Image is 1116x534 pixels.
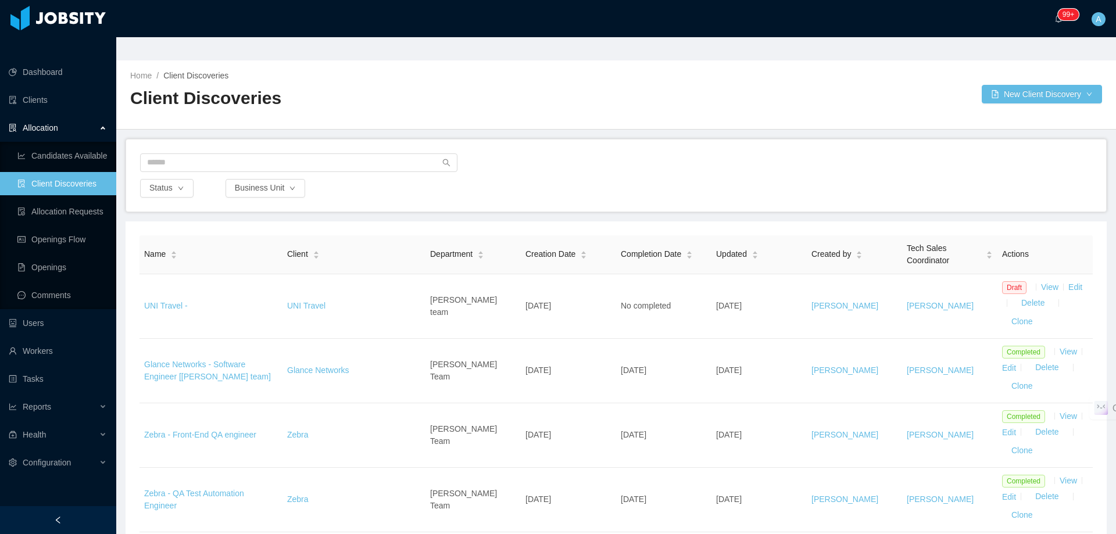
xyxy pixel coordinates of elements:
[9,88,107,112] a: icon: auditClients
[752,249,759,257] div: Sort
[425,403,521,468] td: [PERSON_NAME] Team
[17,144,107,167] a: icon: line-chartCandidates Available
[478,250,484,253] i: icon: caret-up
[1060,411,1077,421] a: View
[425,468,521,532] td: [PERSON_NAME] Team
[907,430,974,439] a: [PERSON_NAME]
[287,301,325,310] a: UNI Travel
[686,249,693,257] div: Sort
[986,250,993,253] i: icon: caret-up
[226,179,306,198] button: Business Uniticon: down
[1002,313,1042,331] button: Clone
[477,249,484,257] div: Sort
[521,468,616,532] td: [DATE]
[982,85,1102,103] button: icon: file-addNew Client Discoverydown
[430,248,473,260] span: Department
[907,494,974,504] a: [PERSON_NAME]
[811,430,878,439] a: [PERSON_NAME]
[144,301,188,310] a: UNI Travel -
[9,431,17,439] i: icon: medicine-box
[1002,410,1045,423] span: Completed
[1002,363,1016,372] a: Edit
[23,123,58,132] span: Allocation
[1002,506,1042,525] button: Clone
[907,301,974,310] a: [PERSON_NAME]
[9,339,107,363] a: icon: userWorkers
[54,516,62,524] i: icon: left
[313,249,320,257] div: Sort
[144,430,256,439] a: Zebra - Front-End QA engineer
[711,403,807,468] td: [DATE]
[621,248,681,260] span: Completion Date
[9,124,17,132] i: icon: solution
[686,254,693,257] i: icon: caret-down
[716,248,747,260] span: Updated
[425,339,521,403] td: [PERSON_NAME] Team
[425,274,521,339] td: [PERSON_NAME] team
[171,254,177,257] i: icon: caret-down
[616,274,711,339] td: No completed
[1002,442,1042,460] button: Clone
[1002,281,1026,294] span: Draft
[811,248,851,260] span: Created by
[856,254,863,257] i: icon: caret-down
[1060,347,1077,356] a: View
[23,458,71,467] span: Configuration
[17,256,107,279] a: icon: file-textOpenings
[140,179,194,198] button: Statusicon: down
[1002,377,1042,396] button: Clone
[287,430,309,439] a: Zebra
[9,311,107,335] a: icon: robotUsers
[313,250,319,253] i: icon: caret-up
[1096,12,1101,26] span: A
[711,339,807,403] td: [DATE]
[986,254,993,257] i: icon: caret-down
[17,172,107,195] a: icon: file-searchClient Discoveries
[9,60,107,84] a: icon: pie-chartDashboard
[9,458,17,467] i: icon: setting
[163,71,228,80] span: Client Discoveries
[9,367,107,390] a: icon: profileTasks
[907,242,981,267] span: Tech Sales Coordinator
[752,250,758,253] i: icon: caret-up
[144,248,166,260] span: Name
[686,250,693,253] i: icon: caret-up
[986,249,993,257] div: Sort
[1002,492,1016,501] a: Edit
[1002,346,1045,359] span: Completed
[287,365,349,375] a: Glance Networks
[17,284,107,307] a: icon: messageComments
[811,494,878,504] a: [PERSON_NAME]
[144,360,271,381] a: Glance Networks - Software Engineer [[PERSON_NAME] team]
[616,339,711,403] td: [DATE]
[811,301,878,310] a: [PERSON_NAME]
[130,87,616,110] h2: Client Discoveries
[17,200,107,223] a: icon: file-doneAllocation Requests
[287,494,309,504] a: Zebra
[1060,476,1077,485] a: View
[711,468,807,532] td: [DATE]
[752,254,758,257] i: icon: caret-down
[521,339,616,403] td: [DATE]
[171,250,177,253] i: icon: caret-up
[580,249,587,257] div: Sort
[616,468,711,532] td: [DATE]
[521,403,616,468] td: [DATE]
[1041,282,1058,292] a: View
[1026,359,1068,377] button: Delete
[525,248,575,260] span: Creation Date
[1026,488,1068,506] button: Delete
[581,250,587,253] i: icon: caret-up
[907,365,974,375] a: [PERSON_NAME]
[521,274,616,339] td: [DATE]
[442,159,450,167] i: icon: search
[170,249,177,257] div: Sort
[313,254,319,257] i: icon: caret-down
[711,274,807,339] td: [DATE]
[856,249,863,257] div: Sort
[1002,249,1029,259] span: Actions
[130,71,152,80] a: Home
[1002,427,1016,436] a: Edit
[478,254,484,257] i: icon: caret-down
[581,254,587,257] i: icon: caret-down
